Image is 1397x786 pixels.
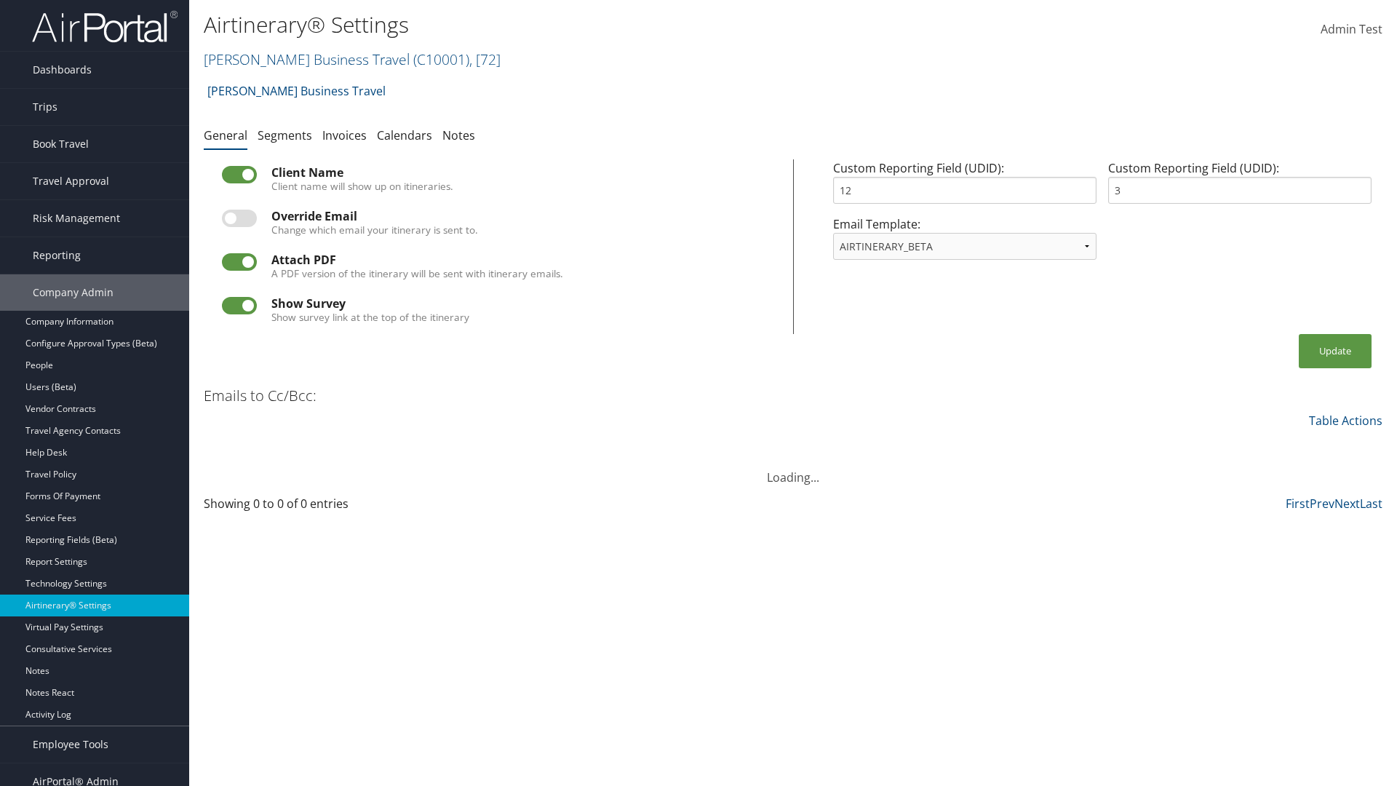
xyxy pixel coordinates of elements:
img: airportal-logo.png [32,9,178,44]
a: [PERSON_NAME] Business Travel [204,49,501,69]
a: [PERSON_NAME] Business Travel [207,76,386,106]
div: Loading... [204,451,1382,486]
span: Risk Management [33,200,120,237]
span: Travel Approval [33,163,109,199]
div: Attach PDF [271,253,775,266]
span: Company Admin [33,274,114,311]
div: Client Name [271,166,775,179]
span: Reporting [33,237,81,274]
div: Override Email [271,210,775,223]
div: Custom Reporting Field (UDID): [827,159,1102,215]
label: Show survey link at the top of the itinerary [271,310,469,325]
a: Next [1334,496,1360,512]
a: Invoices [322,127,367,143]
a: Notes [442,127,475,143]
span: Admin Test [1321,21,1382,37]
a: Admin Test [1321,7,1382,52]
a: Calendars [377,127,432,143]
span: Employee Tools [33,726,108,763]
span: Dashboards [33,52,92,88]
div: Show Survey [271,297,775,310]
a: General [204,127,247,143]
button: Update [1299,334,1372,368]
a: Last [1360,496,1382,512]
div: Custom Reporting Field (UDID): [1102,159,1377,215]
label: Client name will show up on itineraries. [271,179,453,194]
span: Book Travel [33,126,89,162]
h3: Emails to Cc/Bcc: [204,386,317,406]
a: First [1286,496,1310,512]
a: Segments [258,127,312,143]
a: Prev [1310,496,1334,512]
label: A PDF version of the itinerary will be sent with itinerary emails. [271,266,563,281]
span: , [ 72 ] [469,49,501,69]
div: Showing 0 to 0 of 0 entries [204,495,490,520]
label: Change which email your itinerary is sent to. [271,223,478,237]
a: Table Actions [1309,413,1382,429]
div: Email Template: [827,215,1102,271]
span: ( C10001 ) [413,49,469,69]
span: Trips [33,89,57,125]
h1: Airtinerary® Settings [204,9,990,40]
